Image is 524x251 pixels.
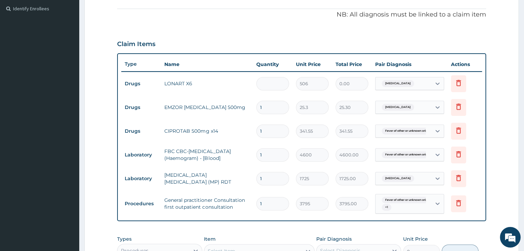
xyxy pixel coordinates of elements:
[13,34,28,52] img: d_794563401_company_1708531726252_794563401
[382,80,414,87] span: [MEDICAL_DATA]
[253,57,292,71] th: Quantity
[382,204,391,211] span: + 1
[382,151,433,158] span: Fever of other or unknown orig...
[40,79,95,149] span: We're online!
[121,149,161,161] td: Laboratory
[332,57,372,71] th: Total Price
[161,168,253,189] td: [MEDICAL_DATA] [MEDICAL_DATA] (MP) RDT
[204,236,216,242] label: Item
[372,57,448,71] th: Pair Diagnosis
[36,39,116,47] div: Chat with us now
[292,57,332,71] th: Unit Price
[121,58,161,70] th: Type
[161,57,253,71] th: Name
[161,77,253,90] td: LONART X6
[117,10,486,19] p: NB: All diagnosis must be linked to a claim item
[121,197,161,210] td: Procedures
[403,236,428,242] label: Unit Price
[117,41,155,48] h3: Claim Items
[161,144,253,165] td: FBC CBC-[MEDICAL_DATA] (Haemogram) - [Blood]
[121,125,161,138] td: Drugs
[161,100,253,114] td: EMZOR [MEDICAL_DATA] 500mg
[113,3,130,20] div: Minimize live chat window
[316,236,352,242] label: Pair Diagnosis
[382,128,433,134] span: Fever of other or unknown orig...
[161,193,253,214] td: General practitioner Consultation first outpatient consultation
[382,104,414,111] span: [MEDICAL_DATA]
[121,172,161,185] td: Laboratory
[121,77,161,90] td: Drugs
[448,57,482,71] th: Actions
[121,101,161,114] td: Drugs
[382,175,414,182] span: [MEDICAL_DATA]
[382,197,433,204] span: Fever of other or unknown orig...
[3,173,131,197] textarea: Type your message and hit 'Enter'
[161,124,253,138] td: CIPROTAB 500mg x14
[117,236,132,242] label: Types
